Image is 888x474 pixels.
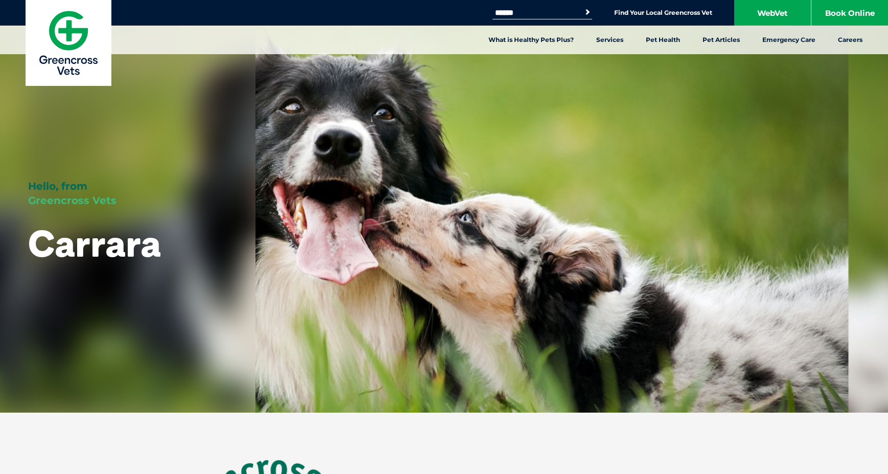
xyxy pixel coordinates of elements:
button: Search [582,7,593,17]
span: Hello, from [28,180,87,192]
a: Find Your Local Greencross Vet [614,9,712,17]
a: Emergency Care [751,26,827,54]
a: Pet Articles [691,26,751,54]
h1: Carrara [28,223,161,263]
a: Pet Health [635,26,691,54]
a: What is Healthy Pets Plus? [477,26,585,54]
a: Services [585,26,635,54]
a: Careers [827,26,874,54]
span: Greencross Vets [28,194,116,207]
